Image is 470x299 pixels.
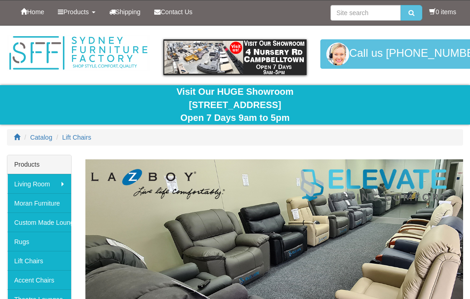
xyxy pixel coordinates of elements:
[51,0,102,23] a: Products
[30,134,52,141] a: Catalog
[7,232,71,251] a: Rugs
[163,39,306,75] img: showroom.gif
[7,251,71,270] a: Lift Chairs
[102,0,148,23] a: Shipping
[63,8,89,16] span: Products
[27,8,44,16] span: Home
[14,0,51,23] a: Home
[7,212,71,232] a: Custom Made Lounges
[7,193,71,212] a: Moran Furniture
[7,155,71,174] div: Products
[62,134,91,141] a: Lift Chairs
[7,174,71,193] a: Living Room
[429,7,456,16] li: 0 items
[7,270,71,289] a: Accent Chairs
[147,0,199,23] a: Contact Us
[7,35,150,71] img: Sydney Furniture Factory
[116,8,141,16] span: Shipping
[330,5,401,21] input: Site search
[7,85,463,125] div: Visit Our HUGE Showroom [STREET_ADDRESS] Open 7 Days 9am to 5pm
[161,8,192,16] span: Contact Us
